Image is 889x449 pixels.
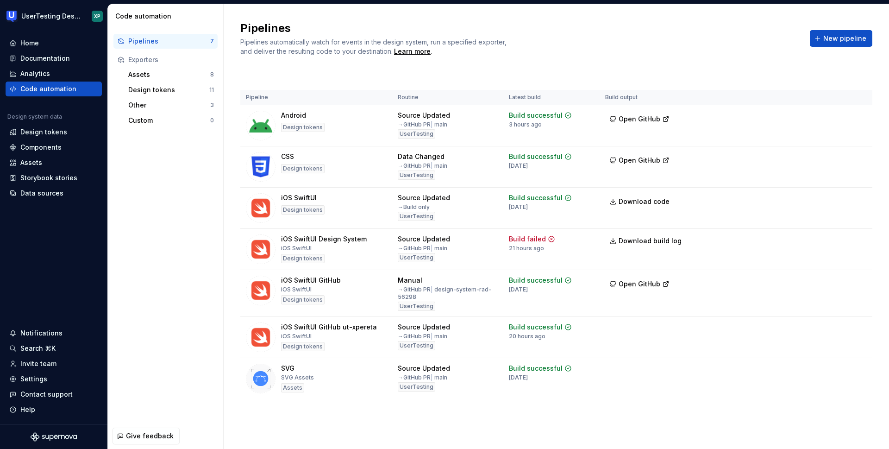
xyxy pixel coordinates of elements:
button: Give feedback [113,428,180,444]
div: Build successful [509,364,563,373]
a: Storybook stories [6,171,102,185]
div: Design tokens [281,254,325,263]
button: Open GitHub [605,276,674,292]
a: Code automation [6,82,102,96]
div: Source Updated [398,234,450,244]
button: Custom0 [125,113,218,128]
span: Pipelines automatically watch for events in the design system, run a specified exporter, and deli... [240,38,508,55]
div: [DATE] [509,203,528,211]
a: Data sources [6,186,102,201]
a: Design tokens [6,125,102,139]
div: 0 [210,117,214,124]
div: UserTesting [398,382,435,392]
a: Invite team [6,356,102,371]
div: Data Changed [398,152,444,161]
div: 20 hours ago [509,333,545,340]
div: Code automation [115,12,219,21]
div: Design tokens [20,127,67,137]
div: Contact support [20,390,73,399]
div: Build successful [509,276,563,285]
div: Components [20,143,62,152]
button: UserTesting Design SystemXP [2,6,106,26]
span: Open GitHub [619,279,660,289]
div: Build successful [509,193,563,202]
button: Pipelines7 [113,34,218,49]
div: iOS SwiftUI [281,193,317,202]
th: Pipeline [240,90,392,105]
div: 11 [209,86,214,94]
span: Open GitHub [619,114,660,124]
button: Open GitHub [605,152,674,169]
div: Help [20,405,35,414]
div: Settings [20,374,47,384]
div: 3 [210,101,214,109]
div: SVG [281,364,294,373]
span: Give feedback [126,431,174,441]
div: 21 hours ago [509,245,544,252]
a: Open GitHub [605,116,674,124]
div: Design tokens [281,205,325,215]
div: [DATE] [509,162,528,170]
div: Build successful [509,323,563,332]
a: Analytics [6,66,102,81]
div: iOS SwiftUI Design System [281,234,367,244]
div: Home [20,38,39,48]
a: Documentation [6,51,102,66]
div: Code automation [20,84,76,94]
a: Settings [6,372,102,386]
a: Download code [605,193,676,210]
div: iOS SwiftUI GitHub ut-xpereta [281,323,377,332]
button: Search ⌘K [6,341,102,356]
span: Open GitHub [619,156,660,165]
div: Analytics [20,69,50,78]
div: Learn more [394,47,431,56]
a: Open GitHub [605,158,674,165]
div: Invite team [20,359,56,368]
div: 3 hours ago [509,121,542,128]
th: Latest build [503,90,600,105]
a: Components [6,140,102,155]
div: Data sources [20,189,63,198]
div: → GitHub PR main [398,162,447,170]
div: → GitHub PR design-system-rad-56298 [398,286,498,301]
div: 7 [210,38,214,45]
div: Manual [398,276,422,285]
div: Source Updated [398,323,450,332]
a: Home [6,36,102,51]
button: Open GitHub [605,111,674,127]
span: | [431,162,433,169]
div: Design tokens [281,295,325,304]
div: Search ⌘K [20,344,56,353]
button: Contact support [6,387,102,402]
a: Assets [6,155,102,170]
th: Build output [600,90,693,105]
div: Android [281,111,306,120]
span: | [431,286,433,293]
div: [DATE] [509,374,528,381]
div: Storybook stories [20,173,77,183]
div: Design system data [7,113,62,120]
div: [DATE] [509,286,528,293]
div: Build successful [509,111,563,120]
button: Notifications [6,326,102,341]
button: New pipeline [810,30,872,47]
div: Pipelines [128,37,210,46]
span: Download build log [619,236,682,246]
span: . [393,48,432,55]
div: iOS SwiftUI [281,286,312,293]
div: UserTesting [398,171,435,180]
div: Design tokens [281,123,325,132]
div: UserTesting [398,253,435,262]
th: Routine [392,90,503,105]
div: Assets [20,158,42,167]
a: Supernova Logo [31,432,77,442]
span: | [431,121,433,128]
span: | [431,374,433,381]
div: iOS SwiftUI [281,333,312,340]
div: iOS SwiftUI GitHub [281,276,341,285]
a: Other3 [125,98,218,113]
div: Assets [128,70,210,79]
div: → GitHub PR main [398,121,447,128]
